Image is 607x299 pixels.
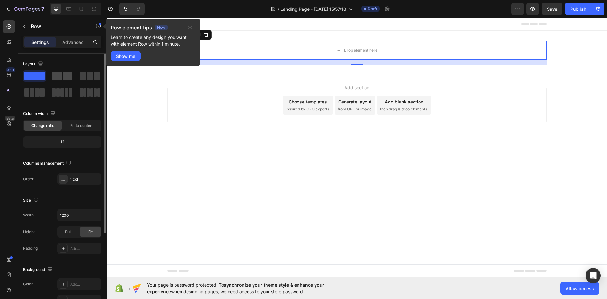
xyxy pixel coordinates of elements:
[70,282,100,287] div: Add...
[23,229,35,235] div: Height
[70,177,100,182] div: 1 col
[566,285,594,292] span: Allow access
[280,6,346,12] span: Landing Page - [DATE] 15:57:18
[70,123,94,128] span: Fit to content
[147,282,349,295] span: Your page is password protected. To when designing pages, we need access to your store password.
[41,5,44,13] p: 7
[565,3,592,15] button: Publish
[31,123,54,128] span: Change ratio
[88,229,93,235] span: Fit
[3,3,47,15] button: 7
[586,268,601,283] div: Open Intercom Messenger
[179,89,223,94] span: inspired by CRO experts
[23,159,72,168] div: Columns management
[368,6,377,12] span: Draft
[23,281,33,287] div: Color
[23,265,54,274] div: Background
[147,282,324,294] span: synchronize your theme style & enhance your experience
[24,138,100,146] div: 12
[6,67,15,72] div: 450
[231,89,265,94] span: from URL or image
[107,18,607,277] iframe: Design area
[65,229,71,235] span: Full
[235,66,265,73] span: Add section
[273,89,321,94] span: then drag & drop elements
[23,246,38,251] div: Padding
[542,3,562,15] button: Save
[560,282,599,295] button: Allow access
[31,22,84,30] p: Row
[23,212,34,218] div: Width
[23,196,40,205] div: Size
[570,6,586,12] div: Publish
[232,81,265,87] div: Generate layout
[62,39,84,46] p: Advanced
[547,6,557,12] span: Save
[119,3,145,15] div: Undo/Redo
[23,60,44,68] div: Layout
[237,30,271,35] div: Drop element here
[278,6,279,12] span: /
[182,81,220,87] div: Choose templates
[70,246,100,252] div: Add...
[69,14,79,20] div: Row
[23,109,57,118] div: Column width
[278,81,317,87] div: Add blank section
[58,209,101,221] input: Auto
[31,39,49,46] p: Settings
[23,176,34,182] div: Order
[5,116,15,121] div: Beta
